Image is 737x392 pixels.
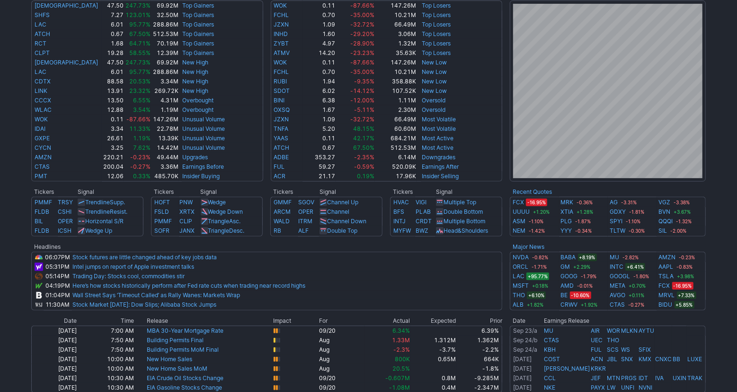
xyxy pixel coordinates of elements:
[274,11,289,18] a: FCHL
[182,106,213,113] a: Overbought
[274,135,289,142] a: YAAS
[422,116,456,123] a: Most Volatile
[35,2,98,9] a: [DEMOGRAPHIC_DATA]
[607,384,615,391] a: LW
[422,68,447,75] a: New Low
[302,86,336,96] td: 6.02
[607,374,620,382] a: MTN
[182,125,225,132] a: Unusual Volume
[35,144,51,151] a: CYCN
[422,97,445,104] a: Oversold
[513,300,524,310] a: ALB
[444,208,483,215] a: Double Bottom
[230,227,245,234] span: Desc.
[639,384,652,391] a: NVNI
[147,337,204,344] a: Building Permits Final
[591,346,602,353] a: FUL
[659,207,671,217] a: BVN
[513,374,532,382] a: [DATE]
[544,337,559,344] a: CTAS
[151,96,179,105] td: 4.31M
[544,365,590,372] a: [PERSON_NAME]
[513,188,552,195] a: Recent Quotes
[147,356,192,363] a: New Home Sales
[151,86,179,96] td: 269.72K
[375,96,417,105] td: 1.11M
[610,300,625,310] a: CTAS
[274,154,289,161] a: ADBE
[179,227,195,234] a: JANX
[208,208,243,215] a: Wedge Down
[302,10,336,20] td: 0.70
[72,301,216,308] a: Stock Market [DATE]: Dow Slips; Alibaba Stock Jumps
[350,49,374,56] span: -23.23%
[561,217,572,226] a: PLG
[72,282,305,289] a: Here’s how stocks historically perform after Fed rate cuts when trading near record highs
[72,292,240,299] a: Wall Street Says ‘Timeout Called’ as Rally Wanes: Markets Wrap
[133,97,151,104] span: 6.55%
[610,262,623,272] a: INTC
[607,356,617,363] a: JBL
[513,198,524,207] a: FCX
[639,346,651,353] a: SFIX
[298,199,314,206] a: SGOV
[35,173,47,180] a: PMT
[513,217,525,226] a: ASM
[561,207,574,217] a: XTIA
[125,59,151,66] span: 247.73%
[102,48,124,58] td: 19.28
[182,59,208,66] a: New High
[72,273,185,280] a: Trading Day: Stocks cool, commodities stir
[302,39,336,48] td: 4.97
[659,272,674,281] a: TSLA
[561,226,572,236] a: YYY
[129,40,151,47] span: 64.71%
[350,87,374,94] span: -14.12%
[129,30,151,37] span: 67.50%
[639,374,648,382] a: IDT
[154,218,172,225] a: PMMF
[610,291,625,300] a: AVGO
[182,40,214,47] a: Top Gainers
[35,68,46,75] a: LAC
[102,86,124,96] td: 13.91
[513,346,537,353] a: Sep 24/a
[274,68,289,75] a: FCHL
[129,49,151,56] span: 58.55%
[58,199,73,206] a: TRSY
[302,58,336,67] td: 0.11
[393,218,406,225] a: INTJ
[513,207,530,217] a: UUUU
[350,2,374,9] span: -87.66%
[102,105,124,115] td: 12.88
[375,10,417,20] td: 10.21M
[151,77,179,86] td: 3.34M
[350,97,374,104] span: -12.00%
[639,327,654,334] a: AYTU
[375,48,417,58] td: 35.63K
[182,78,208,85] a: New High
[354,78,374,85] span: -9.35%
[513,226,525,236] a: NEM
[147,374,223,382] a: EIA Crude Oil Stocks Change
[147,384,222,391] a: EIA Gasoline Stocks Change
[35,59,98,66] a: [DEMOGRAPHIC_DATA]
[208,199,226,206] a: Wedge
[513,272,524,281] a: LAC
[129,68,151,75] span: 95.77%
[544,374,556,382] a: CCL
[327,227,357,234] a: Double Top
[154,208,169,215] a: FSLD
[350,68,374,75] span: -35.00%
[422,87,447,94] a: New Low
[102,96,124,105] td: 13.50
[416,218,432,225] a: CRDT
[375,0,417,10] td: 147.26M
[327,199,358,206] a: Channel Up
[302,77,336,86] td: 1.94
[182,144,225,151] a: Unusual Volume
[422,144,453,151] a: Most Active
[274,163,285,170] a: FUL
[302,105,336,115] td: 1.67
[151,48,179,58] td: 12.39M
